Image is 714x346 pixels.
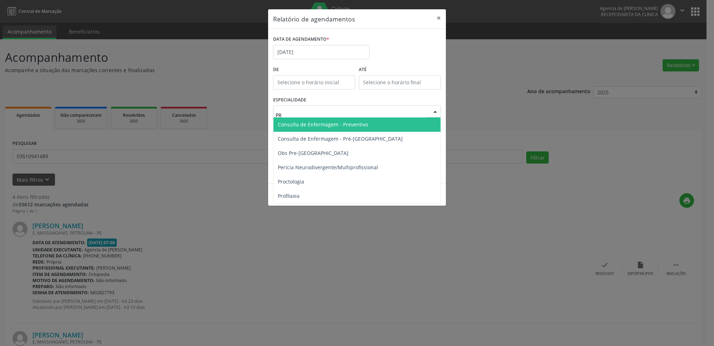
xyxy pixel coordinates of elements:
[359,64,441,75] label: ATÉ
[273,64,355,75] label: De
[273,14,355,24] h5: Relatório de agendamentos
[359,75,441,90] input: Selecione o horário final
[273,95,306,106] label: ESPECIALIDADE
[273,34,329,45] label: DATA DE AGENDAMENTO
[278,150,348,156] span: Obs Pre-[GEOGRAPHIC_DATA]
[278,135,403,142] span: Consulta de Enfermagem - Pré-[GEOGRAPHIC_DATA]
[432,9,446,27] button: Close
[278,178,304,185] span: Proctologia
[273,75,355,90] input: Selecione o horário inicial
[276,108,426,122] input: Seleciona uma especialidade
[273,45,369,59] input: Selecione uma data ou intervalo
[278,192,300,199] span: Profilaxia
[278,121,368,128] span: Consulta de Enfermagem - Preventivo
[278,164,378,171] span: Perícia Neurodivergente/Multiprofissional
